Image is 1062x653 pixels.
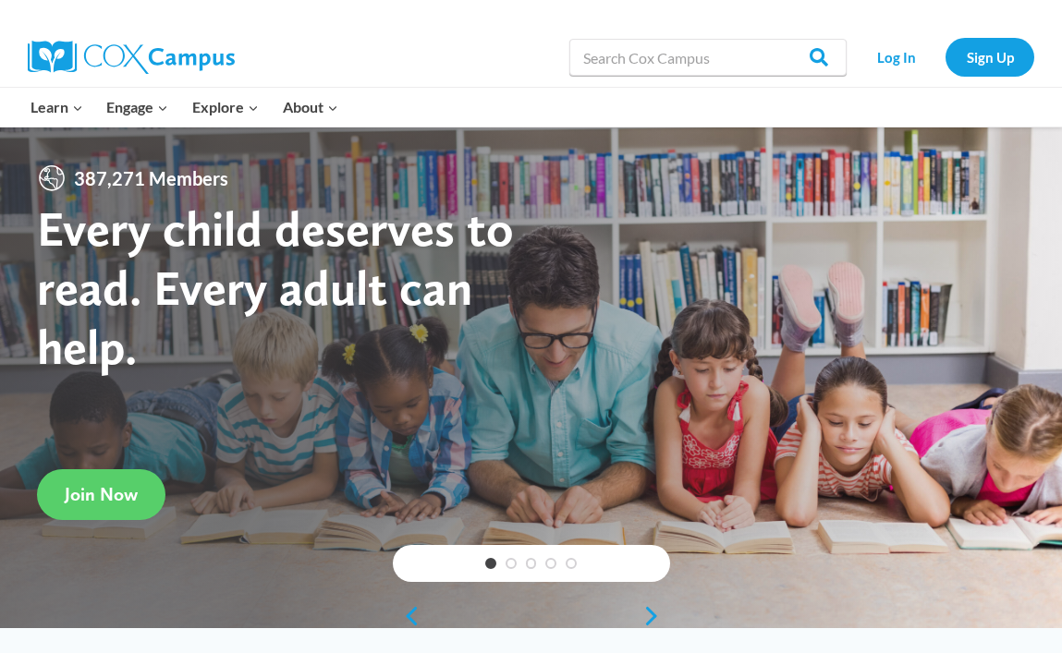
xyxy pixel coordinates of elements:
[28,41,235,74] img: Cox Campus
[946,38,1034,76] a: Sign Up
[37,199,514,375] strong: Every child deserves to read. Every adult can help.
[283,95,338,119] span: About
[65,483,138,505] span: Join Now
[31,95,83,119] span: Learn
[566,558,577,569] a: 5
[642,605,670,627] a: next
[18,88,349,127] nav: Primary Navigation
[485,558,496,569] a: 1
[67,163,236,193] span: 387,271 Members
[545,558,556,569] a: 4
[37,469,165,520] a: Join Now
[192,95,259,119] span: Explore
[506,558,517,569] a: 2
[393,598,670,635] div: content slider buttons
[856,38,1034,76] nav: Secondary Navigation
[393,605,421,627] a: previous
[106,95,168,119] span: Engage
[569,39,847,76] input: Search Cox Campus
[856,38,936,76] a: Log In
[526,558,537,569] a: 3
